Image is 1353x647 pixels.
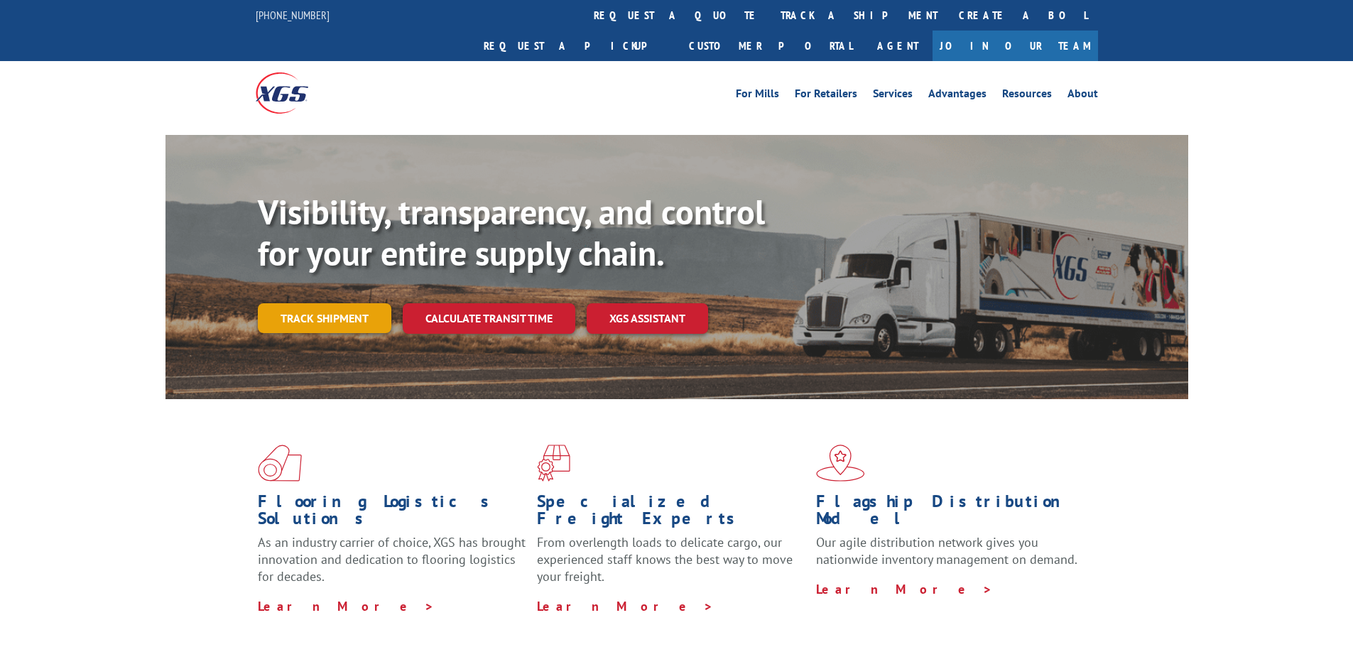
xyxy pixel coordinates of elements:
[258,598,435,614] a: Learn More >
[928,88,987,104] a: Advantages
[258,303,391,333] a: Track shipment
[258,445,302,482] img: xgs-icon-total-supply-chain-intelligence-red
[863,31,933,61] a: Agent
[933,31,1098,61] a: Join Our Team
[537,493,805,534] h1: Specialized Freight Experts
[256,8,330,22] a: [PHONE_NUMBER]
[587,303,708,334] a: XGS ASSISTANT
[795,88,857,104] a: For Retailers
[537,598,714,614] a: Learn More >
[258,190,765,275] b: Visibility, transparency, and control for your entire supply chain.
[403,303,575,334] a: Calculate transit time
[816,534,1077,567] span: Our agile distribution network gives you nationwide inventory management on demand.
[537,445,570,482] img: xgs-icon-focused-on-flooring-red
[1002,88,1052,104] a: Resources
[537,534,805,597] p: From overlength loads to delicate cargo, our experienced staff knows the best way to move your fr...
[736,88,779,104] a: For Mills
[1067,88,1098,104] a: About
[678,31,863,61] a: Customer Portal
[473,31,678,61] a: Request a pickup
[258,493,526,534] h1: Flooring Logistics Solutions
[873,88,913,104] a: Services
[258,534,526,585] span: As an industry carrier of choice, XGS has brought innovation and dedication to flooring logistics...
[816,445,865,482] img: xgs-icon-flagship-distribution-model-red
[816,493,1085,534] h1: Flagship Distribution Model
[816,581,993,597] a: Learn More >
